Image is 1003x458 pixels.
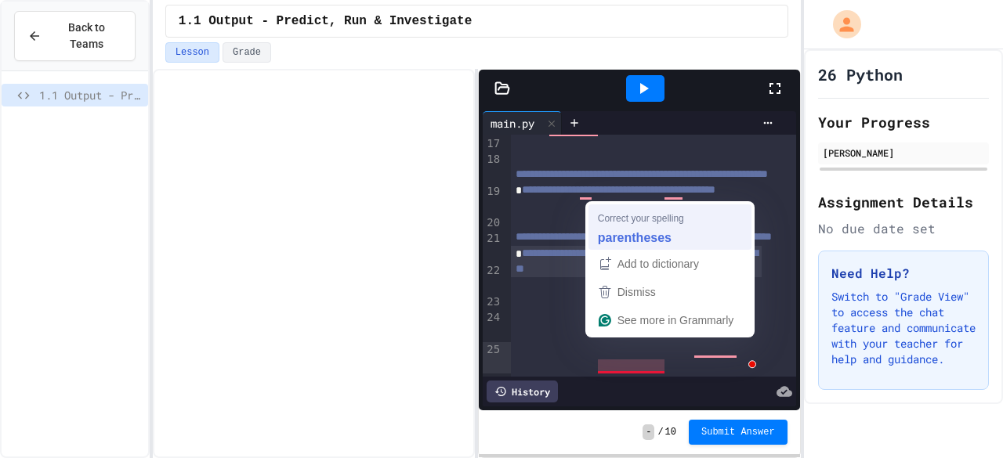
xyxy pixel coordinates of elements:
[483,136,502,152] div: 17
[14,11,136,61] button: Back to Teams
[483,310,502,342] div: 24
[818,219,989,238] div: No due date set
[657,426,663,438] span: /
[643,424,654,440] span: -
[831,264,976,283] h3: Need Help?
[51,20,122,52] span: Back to Teams
[689,420,788,445] button: Submit Answer
[817,6,865,42] div: My Account
[483,294,502,310] div: 23
[483,263,502,295] div: 22
[873,327,987,394] iframe: chat widget
[818,191,989,213] h2: Assignment Details
[487,380,558,402] div: History
[165,42,219,63] button: Lesson
[701,426,775,438] span: Submit Answer
[483,152,502,184] div: 18
[483,215,502,231] div: 20
[483,111,562,135] div: main.py
[483,115,542,132] div: main.py
[483,342,502,374] div: 25
[39,87,142,103] span: 1.1 Output - Predict, Run & Investigate
[483,184,502,216] div: 19
[818,63,903,85] h1: 26 Python
[223,42,271,63] button: Grade
[818,111,989,133] h2: Your Progress
[823,146,984,160] div: [PERSON_NAME]
[937,395,987,442] iframe: chat widget
[483,231,502,263] div: 21
[831,289,976,367] p: Switch to "Grade View" to access the chat feature and communicate with your teacher for help and ...
[665,426,676,438] span: 10
[179,12,472,31] span: 1.1 Output - Predict, Run & Investigate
